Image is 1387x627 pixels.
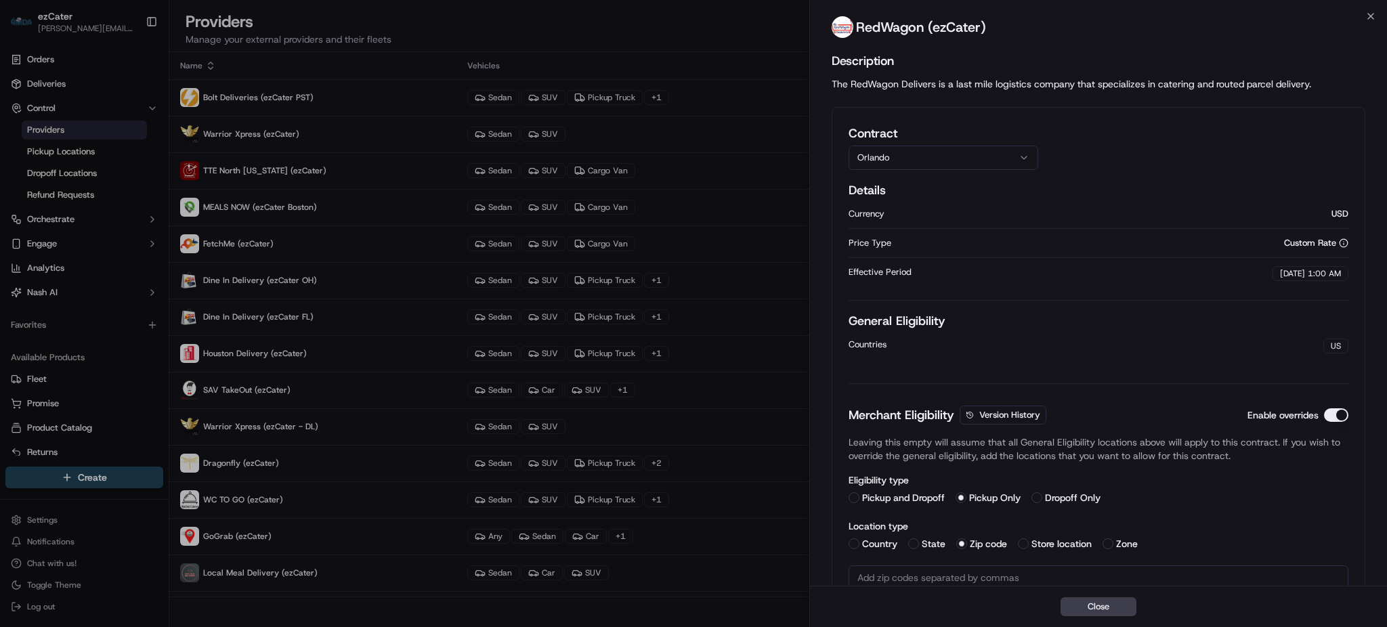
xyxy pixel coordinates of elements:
div: Price Type [849,237,1284,249]
label: Store location [1031,539,1092,548]
label: Pickup and Dropoff [862,493,945,502]
img: time_to_eat_nevada_logo [832,16,853,38]
label: Pickup Only [969,493,1021,502]
h2: Description [832,51,1365,70]
button: See all [210,173,247,190]
span: API Documentation [128,266,217,280]
img: 1736555255976-a54dd68f-1ca7-489b-9aae-adbdc363a1c4 [14,129,38,154]
div: Past conversations [14,176,91,187]
p: Welcome 👋 [14,54,247,76]
p: The RedWagon Delivers is a last mile logistics company that specializes in catering and routed pa... [832,77,1365,91]
span: Pylon [135,299,164,309]
div: We're available if you need us! [61,143,186,154]
a: 💻API Documentation [109,261,223,285]
div: Currency [849,208,1331,220]
h2: General Eligibility [849,311,1348,330]
span: • [112,210,117,221]
div: [DATE] 1:00 AM [1273,266,1348,281]
h3: Merchant Eligibility [849,406,954,425]
h2: Details [849,181,1348,200]
h2: RedWagon (ezCater) [856,18,986,37]
input: Got a question? Start typing here... [35,87,244,102]
div: Custom Rate [1284,237,1348,249]
div: 💻 [114,267,125,278]
h2: Contract [849,124,1038,143]
img: Nash [14,14,41,41]
div: Countries [849,339,1323,351]
div: USD [1331,208,1348,220]
input: Add zip codes separated by commas [849,565,1348,590]
label: Zip code [970,539,1007,548]
span: [DATE] [120,210,148,221]
label: Enable overrides [1247,410,1319,420]
p: Leaving this empty will assume that all General Eligibility locations above will apply to this co... [849,435,1348,462]
label: Dropoff Only [1045,493,1101,502]
div: Effective Period [849,266,1273,278]
div: Start new chat [61,129,222,143]
button: Start new chat [230,133,247,150]
img: 8182517743763_77ec11ffeaf9c9a3fa3b_72.jpg [28,129,53,154]
a: 📗Knowledge Base [8,261,109,285]
button: Close [1061,597,1136,616]
span: Knowledge Base [27,266,104,280]
h4: Location type [849,519,1348,533]
label: Zone [1116,539,1138,548]
button: Version History [960,406,1046,425]
div: US [1323,339,1348,353]
h4: Eligibility type [849,473,1348,487]
label: State [922,539,945,548]
img: Jes Laurent [14,197,35,222]
label: Country [862,539,897,548]
a: Powered byPylon [95,299,164,309]
div: 📗 [14,267,24,278]
span: [PERSON_NAME] [42,210,110,221]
